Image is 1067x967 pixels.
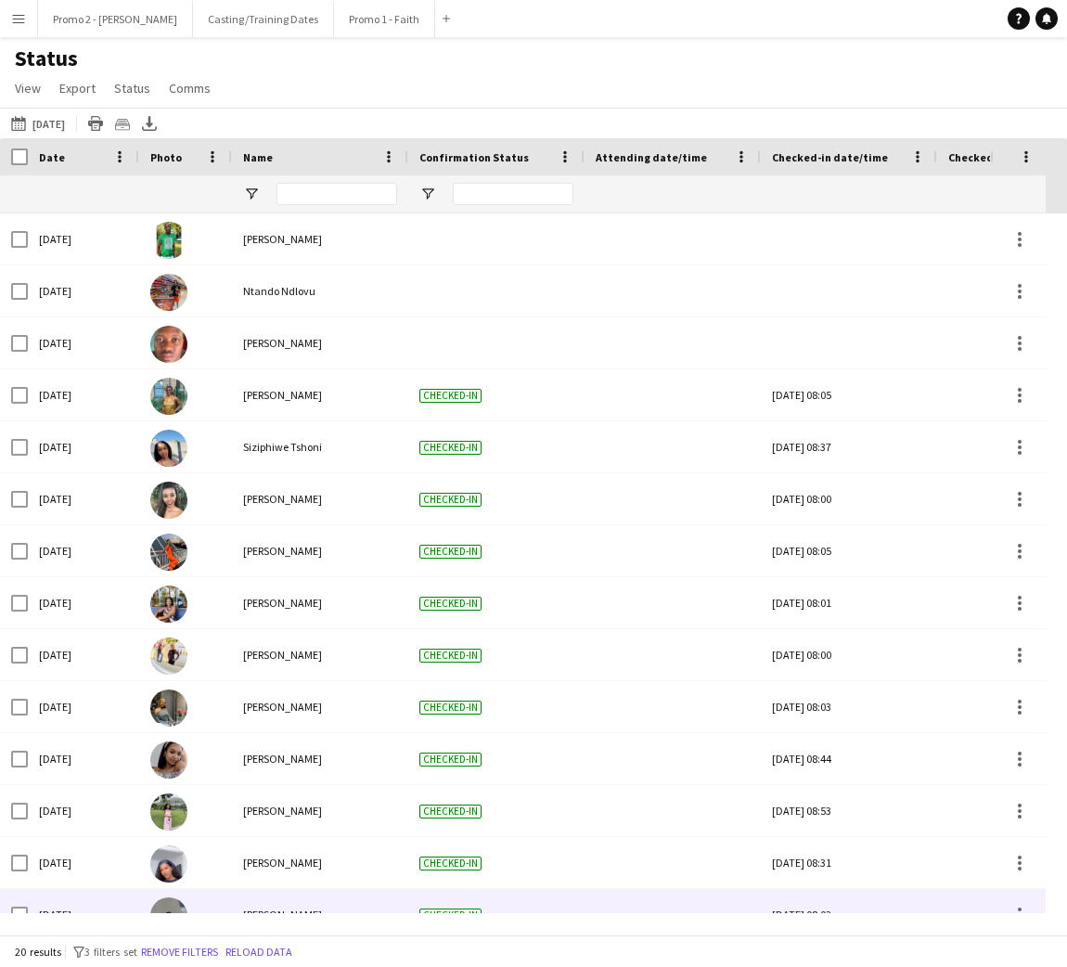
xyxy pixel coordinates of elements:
span: Checked-in [419,805,482,819]
div: [DATE] [28,837,139,888]
span: [PERSON_NAME] [243,804,322,818]
button: Promo 1 - Faith [334,1,435,37]
span: Export [59,80,96,97]
button: Open Filter Menu [419,186,436,202]
span: Attending date/time [596,150,707,164]
span: [PERSON_NAME] [243,700,322,714]
span: [PERSON_NAME] [243,336,322,350]
img: Siziphiwe Tshoni [150,430,187,467]
span: Checked-in date/time [772,150,888,164]
span: [PERSON_NAME] [243,492,322,506]
button: Open Filter Menu [243,186,260,202]
div: [DATE] 08:01 [772,577,926,628]
div: [DATE] [28,421,139,472]
img: Mami Mazwayi [150,482,187,519]
div: [DATE] [28,733,139,784]
span: [PERSON_NAME] [243,388,322,402]
div: [DATE] 08:03 [772,681,926,732]
span: Checked-in [419,389,482,403]
app-action-btn: Crew files as ZIP [111,112,134,135]
div: [DATE] 08:37 [772,421,926,472]
div: [DATE] [28,213,139,264]
div: [DATE] [28,785,139,836]
div: [DATE] 08:53 [772,785,926,836]
span: Date [39,150,65,164]
img: Unathi Gcwabe [150,638,187,675]
div: [DATE] [28,681,139,732]
span: Confirmation Status [419,150,529,164]
div: [DATE] 08:00 [772,473,926,524]
span: Checked-in [419,753,482,767]
div: [DATE] [28,525,139,576]
span: Ntando Ndlovu [243,284,315,298]
img: Chloe Rogerson [150,897,187,935]
a: Export [52,76,103,100]
span: Checked-in [419,857,482,870]
div: [DATE] 08:05 [772,369,926,420]
span: [PERSON_NAME] [243,908,322,922]
input: Confirmation Status Filter Input [453,183,573,205]
img: Yolanda Mtshali [150,534,187,571]
input: Name Filter Input [276,183,397,205]
span: [PERSON_NAME] [243,752,322,766]
span: Checked-in [419,545,482,559]
span: Checked-in [419,701,482,715]
div: [DATE] 08:05 [772,525,926,576]
span: Checked-in [419,493,482,507]
img: Roxanne Kika [150,741,187,779]
img: Ditshepu Motau [150,222,187,259]
button: Promo 2 - [PERSON_NAME] [38,1,193,37]
span: Checked-in [419,441,482,455]
span: [PERSON_NAME] [243,648,322,662]
span: [PERSON_NAME] [243,232,322,246]
div: [DATE] [28,369,139,420]
img: Thando Halimani [150,326,187,363]
span: View [15,80,41,97]
div: [DATE] [28,577,139,628]
div: [DATE] [28,473,139,524]
app-action-btn: Export XLSX [138,112,161,135]
div: [DATE] 08:00 [772,629,926,680]
div: [DATE] [28,265,139,316]
button: Casting/Training Dates [193,1,334,37]
span: [PERSON_NAME] [243,856,322,870]
img: Luyanda Cele [150,586,187,623]
button: Reload data [222,942,296,962]
img: Ntando Ndlovu [150,274,187,311]
div: [DATE] [28,317,139,368]
span: Siziphiwe Tshoni [243,440,322,454]
div: [DATE] 08:31 [772,837,926,888]
span: Name [243,150,273,164]
a: View [7,76,48,100]
a: Comms [161,76,218,100]
span: 3 filters set [84,945,137,959]
span: Checked-in [419,909,482,922]
div: [DATE] [28,629,139,680]
span: Photo [150,150,182,164]
img: Thobeka Khwela [150,378,187,415]
span: Checked-in [419,597,482,611]
span: Comms [169,80,211,97]
app-action-btn: Print [84,112,107,135]
button: [DATE] [7,112,69,135]
div: [DATE] 08:44 [772,733,926,784]
span: Status [114,80,150,97]
span: [PERSON_NAME] [243,596,322,610]
div: [DATE] [28,889,139,940]
span: Checked-in [419,649,482,663]
a: Status [107,76,158,100]
img: Tamara Jacobs [150,845,187,883]
span: [PERSON_NAME] [243,544,322,558]
img: Akhona Gxobole [150,793,187,831]
div: [DATE] 08:03 [772,889,926,940]
img: Nelisa Mahintsho [150,690,187,727]
button: Remove filters [137,942,222,962]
